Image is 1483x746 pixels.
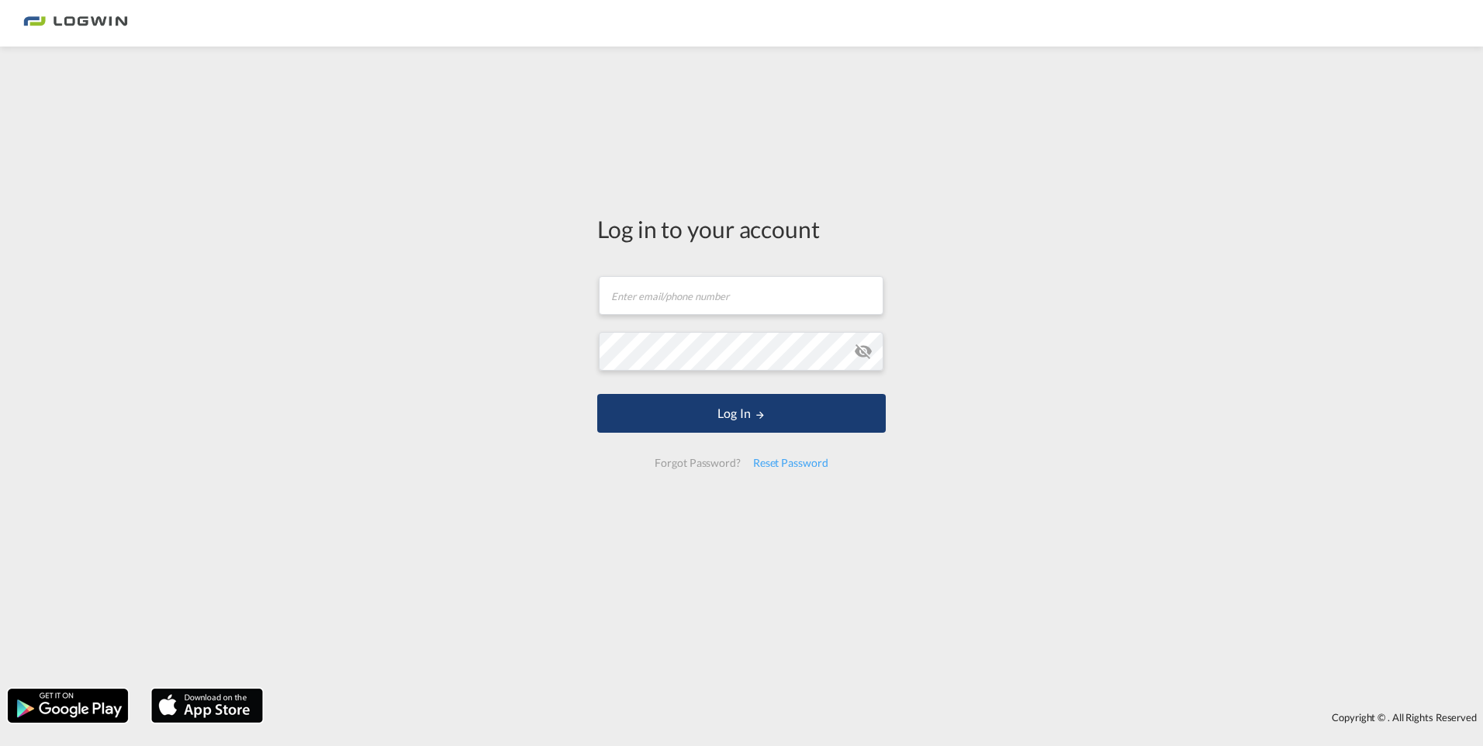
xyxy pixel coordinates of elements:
div: Copyright © . All Rights Reserved [271,704,1483,730]
button: LOGIN [597,394,886,433]
img: bc73a0e0d8c111efacd525e4c8ad7d32.png [23,6,128,41]
div: Reset Password [747,449,835,477]
img: apple.png [150,687,264,724]
div: Log in to your account [597,212,886,245]
div: Forgot Password? [648,449,746,477]
md-icon: icon-eye-off [854,342,873,361]
input: Enter email/phone number [599,276,883,315]
img: google.png [6,687,130,724]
